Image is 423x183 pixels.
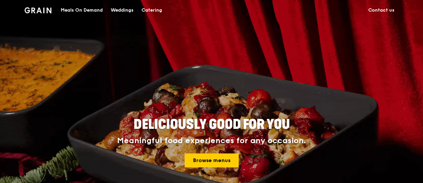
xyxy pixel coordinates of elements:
[111,0,134,20] div: Weddings
[61,0,103,20] div: Meals On Demand
[92,136,331,145] div: Meaningful food experiences for any occasion.
[138,0,166,20] a: Catering
[142,0,162,20] div: Catering
[134,117,290,133] span: Deliciously good for you
[364,0,398,20] a: Contact us
[185,153,239,167] a: Browse menus
[107,0,138,20] a: Weddings
[25,7,51,13] img: Grain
